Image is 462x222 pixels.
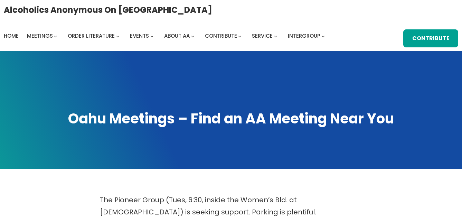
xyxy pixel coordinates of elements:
h1: Oahu Meetings – Find an AA Meeting Near You [7,109,455,128]
a: Contribute [403,29,458,47]
span: Intergroup [288,32,320,39]
button: Events submenu [150,34,153,37]
span: Home [4,32,19,39]
a: Alcoholics Anonymous on [GEOGRAPHIC_DATA] [4,2,212,17]
a: About AA [164,31,190,41]
nav: Intergroup [4,31,327,41]
a: Contribute [205,31,237,41]
span: About AA [164,32,190,39]
span: Meetings [27,32,53,39]
button: Service submenu [274,34,277,37]
button: Meetings submenu [54,34,57,37]
span: Service [252,32,273,39]
a: Events [130,31,149,41]
a: Service [252,31,273,41]
button: About AA submenu [191,34,194,37]
p: The Pioneer Group (Tues, 6:30, inside the Women’s Bld. at [DEMOGRAPHIC_DATA]) is seeking support.... [100,194,362,218]
button: Order Literature submenu [116,34,119,37]
span: Order Literature [68,32,115,39]
button: Contribute submenu [238,34,241,37]
span: Events [130,32,149,39]
a: Meetings [27,31,53,41]
a: Home [4,31,19,41]
a: Intergroup [288,31,320,41]
span: Contribute [205,32,237,39]
button: Intergroup submenu [322,34,325,37]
